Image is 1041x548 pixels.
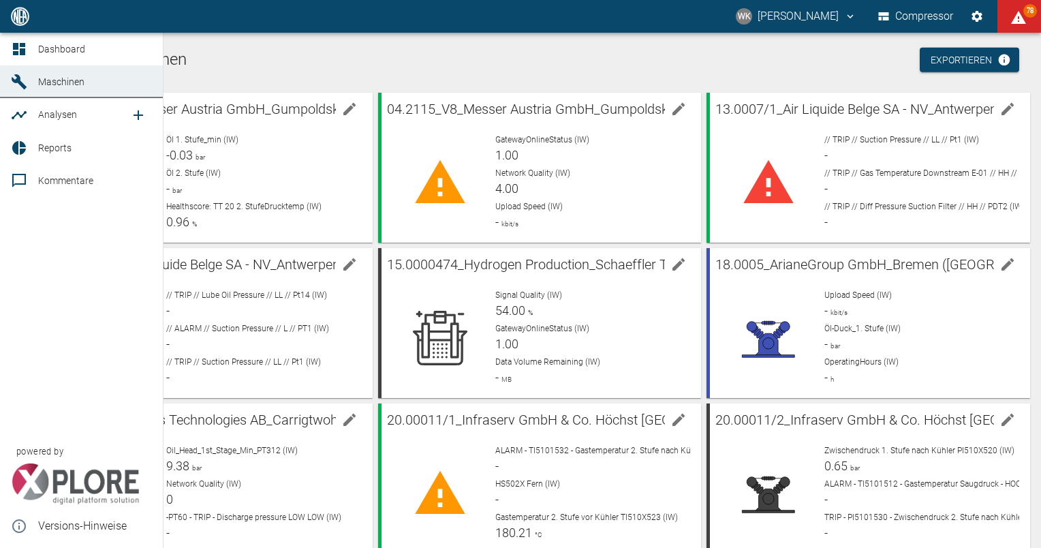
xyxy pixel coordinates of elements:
[166,290,327,300] span: // TRIP // Lube Oil Pressure // LL // Pt14 (IW)
[11,463,140,504] img: Xplore Logo
[49,93,373,243] a: 02.2294_V7_Messer Austria GmbH_Gumpoldskirchen (AT)edit machineÖl 1. Stufe_min (IW)-0.03barÖl 2. ...
[495,459,499,473] span: -
[824,324,901,333] span: Öl-Duck_1. Stufe (IW)
[994,95,1021,123] button: edit machine
[828,376,834,383] span: h
[495,181,518,196] span: 4.00
[824,135,979,144] span: // TRIP // Suction Pressure // LL // Pt1 (IW)
[824,459,848,473] span: 0.65
[499,220,518,228] span: kbit/s
[824,148,828,162] span: -
[336,95,363,123] button: edit machine
[38,109,77,120] span: Analysen
[166,202,322,211] span: Healthscore: TT 20 2. StufeDrucktemp (IW)
[495,526,532,540] span: 180.21
[495,135,589,144] span: GatewayOnlineStatus (IW)
[665,251,692,278] button: edit machine
[58,101,403,117] span: 02.2294_V7_Messer Austria GmbH_Gumpoldskirchen (AT)
[965,4,989,29] button: Einstellungen
[920,48,1019,73] a: Exportieren
[824,526,828,540] span: -
[189,220,197,228] span: %
[499,376,512,383] span: MB
[125,102,152,129] a: new /analyses/list/0
[495,290,562,300] span: Signal Quality (IW)
[189,464,202,472] span: bar
[495,202,563,211] span: Upload Speed (IW)
[49,49,1030,71] h1: Aktuelle Maschinen
[525,309,533,316] span: %
[734,4,858,29] button: willy.kamnang@neuman-esser.com
[38,142,72,153] span: Reports
[532,531,542,538] span: °C
[38,175,93,186] span: Kommentare
[166,370,170,384] span: -
[336,406,363,433] button: edit machine
[848,464,860,472] span: bar
[495,446,749,455] span: ALARM - TI5101532 - Gastemperatur 2. Stufe nach Kühler - HOCH (IW)
[166,215,189,229] span: 0.96
[824,492,828,506] span: -
[166,337,170,351] span: -
[994,251,1021,278] button: edit machine
[16,445,63,458] span: powered by
[994,406,1021,433] button: edit machine
[495,370,499,384] span: -
[495,479,560,489] span: HS502X Fern (IW)
[38,76,84,87] span: Maschinen
[166,479,241,489] span: Network Quality (IW)
[58,256,500,273] span: 13.0007/2_Air Liquide Belge SA - NV_Antwerpen-[GEOGRAPHIC_DATA] (BE)
[378,93,702,243] a: 04.2115_V8_Messer Austria GmbH_Gumpoldskirchen (AT)edit machineGatewayOnlineStatus (IW)1.00Networ...
[736,8,752,25] div: WK
[166,181,170,196] span: -
[378,248,702,398] a: 15.0000474_Hydrogen Production_Schaeffler Technologies AG & [DOMAIN_NAME]_Schweinfurth ([GEOGRAPH...
[824,215,828,229] span: -
[166,148,193,162] span: -0.03
[166,459,189,473] span: 9.38
[495,324,589,333] span: GatewayOnlineStatus (IW)
[706,248,1030,398] a: 18.0005_ArianeGroup GmbH_Bremen ([GEOGRAPHIC_DATA])_xMobileedit machineUpload Speed (IW)-kbit/sÖl...
[828,309,848,316] span: kbit/s
[495,513,678,522] span: Gastemperatur 2. Stufe vor Kühler TI510X523 (IW)
[824,303,828,318] span: -
[495,357,600,367] span: Data Volume Remaining (IW)
[1023,4,1037,18] span: 78
[58,412,401,428] span: 20.00006_Quintus Technologies AB_Carrigtwohill Cork (IE)
[166,526,170,540] span: -
[665,406,692,433] button: edit machine
[824,337,828,351] span: -
[495,148,518,162] span: 1.00
[49,248,373,398] a: 13.0007/2_Air Liquide Belge SA - NV_Antwerpen-[GEOGRAPHIC_DATA] (BE)edit machine// TRIP // Lube O...
[875,4,957,29] button: Compressor
[824,181,828,196] span: -
[495,337,518,351] span: 1.00
[495,215,499,229] span: -
[828,342,840,350] span: bar
[166,324,329,333] span: // ALARM // Suction Pressure // L // PT1 (IW)
[495,168,570,178] span: Network Quality (IW)
[824,357,899,367] span: OperatingHours (IW)
[166,135,238,144] span: Öl 1. Stufe_min (IW)
[166,492,173,506] span: 0
[387,101,732,117] span: 04.2115_V8_Messer Austria GmbH_Gumpoldskirchen (AT)
[10,7,31,25] img: logo
[997,53,1011,67] svg: Jetzt mit HF Export
[166,446,298,455] span: Oil_Head_1st_Stage_Min_PT312 (IW)
[495,492,499,506] span: -
[38,518,152,534] span: Versions-Hinweise
[824,202,1025,211] span: // TRIP // Diff Pressure Suction Filter // HH // PDT2 (IW)
[824,290,892,300] span: Upload Speed (IW)
[824,446,1014,455] span: Zwischendruck 1. Stufe nach Kühler PI510X520 (IW)
[387,412,896,428] span: 20.00011/1_Infraserv GmbH & Co. Höchst [GEOGRAPHIC_DATA] (DE)_002-2000011/1
[495,303,525,318] span: 54.00
[824,370,828,384] span: -
[166,357,321,367] span: // TRIP // Suction Pressure // LL // Pt1 (IW)
[38,44,85,55] span: Dashboard
[166,303,170,318] span: -
[193,153,205,161] span: bar
[166,168,221,178] span: Öl 2. Stufe (IW)
[336,251,363,278] button: edit machine
[141,77,152,88] a: new /machines
[166,513,341,522] span: -PT60 - TRIP - Discharge pressure LOW LOW (IW)
[706,93,1030,243] a: 13.0007/1_Air Liquide Belge SA - NV_Antwerpen-[GEOGRAPHIC_DATA] (BE)edit machine// TRIP // Suctio...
